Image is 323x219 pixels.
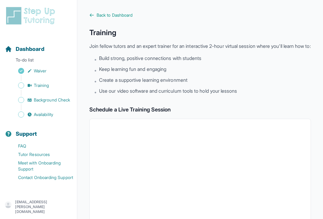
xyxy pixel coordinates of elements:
[5,173,77,182] a: Contact Onboarding Support
[2,120,75,141] button: Support
[5,45,44,53] a: Dashboard
[99,87,237,95] span: Use our video software and curriculum tools to hold your lessons
[5,142,77,150] a: FAQ
[99,55,201,62] span: Build strong, positive connections with students
[34,68,46,74] span: Waiver
[34,82,49,88] span: Training
[5,110,77,119] a: Availability
[5,150,77,159] a: Tutor Resources
[94,88,97,96] span: •
[5,67,77,75] a: Waiver
[34,97,70,103] span: Background Check
[34,111,53,118] span: Availability
[89,42,311,50] p: Join fellow tutors and an expert trainer for an interactive 2-hour virtual session where you'll l...
[99,76,187,84] span: Create a supportive learning environment
[5,6,59,25] img: logo
[89,105,311,114] h2: Schedule a Live Training Session
[89,12,311,18] a: Back to Dashboard
[5,96,77,104] a: Background Check
[94,67,97,74] span: •
[16,130,37,138] span: Support
[94,78,97,85] span: •
[89,28,311,38] h1: Training
[97,12,133,18] span: Back to Dashboard
[5,200,72,214] button: [EMAIL_ADDRESS][PERSON_NAME][DOMAIN_NAME]
[2,57,75,65] p: To-do list
[5,159,77,173] a: Meet with Onboarding Support
[5,81,77,90] a: Training
[99,65,166,73] span: Keep learning fun and engaging
[94,56,97,63] span: •
[2,35,75,56] button: Dashboard
[15,200,72,214] p: [EMAIL_ADDRESS][PERSON_NAME][DOMAIN_NAME]
[16,45,44,53] span: Dashboard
